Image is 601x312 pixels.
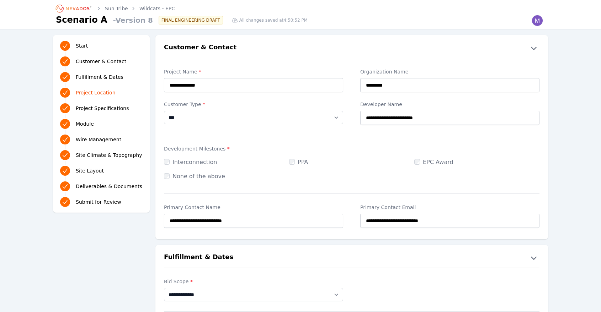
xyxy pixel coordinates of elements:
[164,173,170,179] input: None of the above
[139,5,175,12] a: Wildcats - EPC
[289,159,308,165] label: PPA
[164,159,217,165] label: Interconnection
[164,278,343,285] label: Bid Scope
[532,15,543,26] img: Madeline Koldos
[60,39,143,208] nav: Progress
[360,68,539,75] label: Organization Name
[76,73,123,81] span: Fulfillment & Dates
[164,159,170,165] input: Interconnection
[414,159,453,165] label: EPC Award
[155,42,548,54] button: Customer & Contact
[76,167,104,174] span: Site Layout
[76,136,121,143] span: Wire Management
[164,101,343,108] label: Customer Type
[76,58,126,65] span: Customer & Contact
[76,42,88,49] span: Start
[360,101,539,108] label: Developer Name
[105,5,128,12] a: Sun Tribe
[289,159,295,165] input: PPA
[76,152,142,159] span: Site Climate & Topography
[164,204,343,211] label: Primary Contact Name
[164,68,343,75] label: Project Name
[360,204,539,211] label: Primary Contact Email
[76,105,129,112] span: Project Specifications
[56,3,175,14] nav: Breadcrumb
[164,145,539,152] label: Development Milestones
[76,198,121,206] span: Submit for Review
[159,16,223,24] div: FINAL ENGINEERING DRAFT
[155,252,548,263] button: Fulfillment & Dates
[56,14,107,26] h1: Scenario A
[164,42,236,54] h2: Customer & Contact
[164,252,233,263] h2: Fulfillment & Dates
[76,89,116,96] span: Project Location
[239,17,308,23] span: All changes saved at 4:50:52 PM
[76,120,94,127] span: Module
[110,15,153,25] span: - Version 8
[164,173,225,180] label: None of the above
[414,159,420,165] input: EPC Award
[76,183,142,190] span: Deliverables & Documents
